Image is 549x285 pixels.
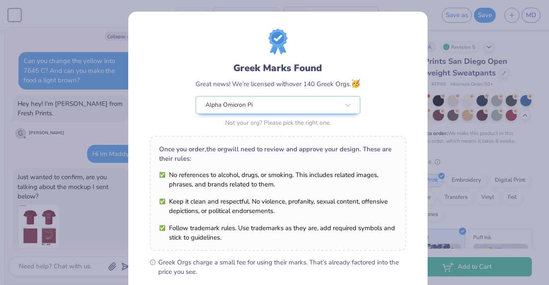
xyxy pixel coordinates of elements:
[159,197,397,216] li: Keep it clean and respectful. No violence, profanity, sexual content, offensive depictions, or po...
[159,144,397,163] div: Once you order, the org will need to review and approve your design. These are their rules:
[196,61,360,75] div: Greek Marks Found
[351,78,360,89] span: 🥳
[196,78,360,90] div: Great news! We’re licensed with over 140 Greek Orgs.
[159,223,397,242] li: Follow trademark rules. Use trademarks as they are, add required symbols and stick to guidelines.
[159,170,397,189] li: No references to alcohol, drugs, or smoking. This includes related images, phrases, and brands re...
[268,29,287,54] img: license-marks-badge.png
[196,118,360,127] div: Not your org? Please pick the right one.
[158,258,406,276] span: Greek Orgs charge a small fee for using their marks. That’s already factored into the price you see.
